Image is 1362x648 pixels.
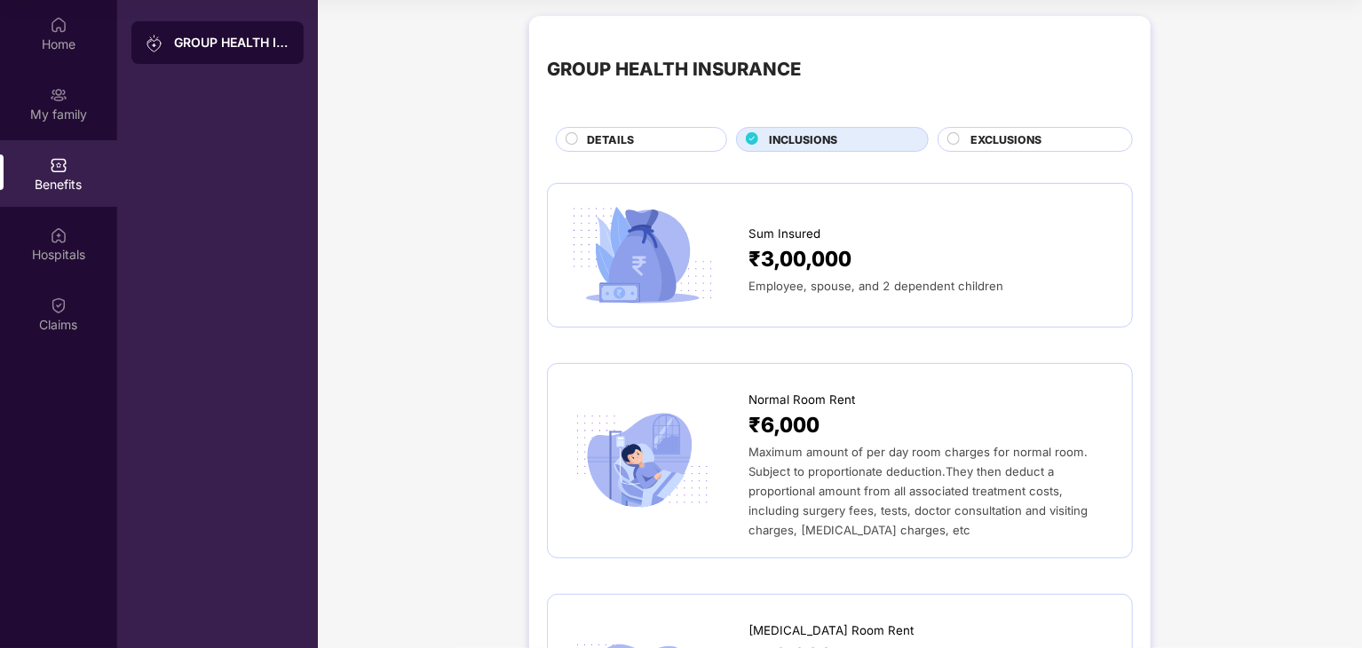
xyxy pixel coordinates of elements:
span: ₹3,00,000 [748,243,851,276]
img: icon [566,407,719,514]
span: [MEDICAL_DATA] Room Rent [748,621,914,640]
img: svg+xml;base64,PHN2ZyBpZD0iQmVuZWZpdHMiIHhtbG5zPSJodHRwOi8vd3d3LnczLm9yZy8yMDAwL3N2ZyIgd2lkdGg9Ij... [50,156,67,174]
span: Sum Insured [748,225,820,243]
img: svg+xml;base64,PHN2ZyB3aWR0aD0iMjAiIGhlaWdodD0iMjAiIHZpZXdCb3g9IjAgMCAyMCAyMCIgZmlsbD0ibm9uZSIgeG... [146,35,163,52]
img: svg+xml;base64,PHN2ZyBpZD0iQ2xhaW0iIHhtbG5zPSJodHRwOi8vd3d3LnczLm9yZy8yMDAwL3N2ZyIgd2lkdGg9IjIwIi... [50,296,67,314]
div: GROUP HEALTH INSURANCE [547,55,801,83]
span: Employee, spouse, and 2 dependent children [748,279,1003,293]
span: Maximum amount of per day room charges for normal room. Subject to proportionate deduction.They t... [748,445,1088,537]
img: icon [566,202,719,308]
img: svg+xml;base64,PHN2ZyB3aWR0aD0iMjAiIGhlaWdodD0iMjAiIHZpZXdCb3g9IjAgMCAyMCAyMCIgZmlsbD0ibm9uZSIgeG... [50,86,67,104]
div: GROUP HEALTH INSURANCE [174,34,289,51]
img: svg+xml;base64,PHN2ZyBpZD0iSG9zcGl0YWxzIiB4bWxucz0iaHR0cDovL3d3dy53My5vcmcvMjAwMC9zdmciIHdpZHRoPS... [50,226,67,244]
img: svg+xml;base64,PHN2ZyBpZD0iSG9tZSIgeG1sbnM9Imh0dHA6Ly93d3cudzMub3JnLzIwMDAvc3ZnIiB3aWR0aD0iMjAiIG... [50,16,67,34]
span: EXCLUSIONS [970,131,1041,148]
span: ₹6,000 [748,409,820,442]
span: DETAILS [587,131,634,148]
span: INCLUSIONS [769,131,837,148]
span: Normal Room Rent [748,391,855,409]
